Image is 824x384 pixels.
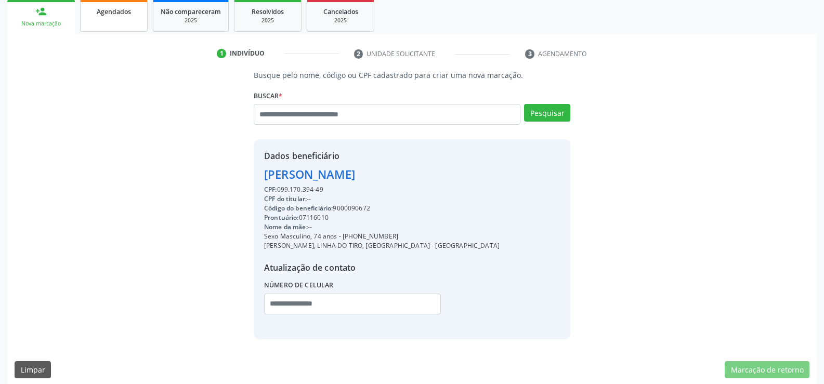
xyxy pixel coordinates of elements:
[323,7,358,16] span: Cancelados
[264,261,500,274] div: Atualização de contato
[264,232,500,241] div: Sexo Masculino, 74 anos - [PHONE_NUMBER]
[264,185,277,194] span: CPF:
[254,88,282,104] label: Buscar
[217,49,226,58] div: 1
[264,241,500,250] div: [PERSON_NAME], LINHA DO TIRO, [GEOGRAPHIC_DATA] - [GEOGRAPHIC_DATA]
[264,166,500,183] div: [PERSON_NAME]
[264,185,500,194] div: 099.170.394-49
[242,17,294,24] div: 2025
[264,194,307,203] span: CPF do titular:
[315,17,367,24] div: 2025
[15,20,68,28] div: Nova marcação
[264,213,500,222] div: 07116010
[524,104,570,122] button: Pesquisar
[161,7,221,16] span: Não compareceram
[161,17,221,24] div: 2025
[264,213,299,222] span: Prontuário:
[15,361,51,379] button: Limpar
[252,7,284,16] span: Resolvidos
[264,150,500,162] div: Dados beneficiário
[264,277,334,294] label: Número de celular
[264,194,500,204] div: --
[264,204,500,213] div: 9000090672
[264,222,308,231] span: Nome da mãe:
[264,204,333,213] span: Código do beneficiário:
[254,70,570,81] p: Busque pelo nome, código ou CPF cadastrado para criar uma nova marcação.
[35,6,47,17] div: person_add
[264,222,500,232] div: --
[725,361,809,379] button: Marcação de retorno
[230,49,265,58] div: Indivíduo
[97,7,131,16] span: Agendados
